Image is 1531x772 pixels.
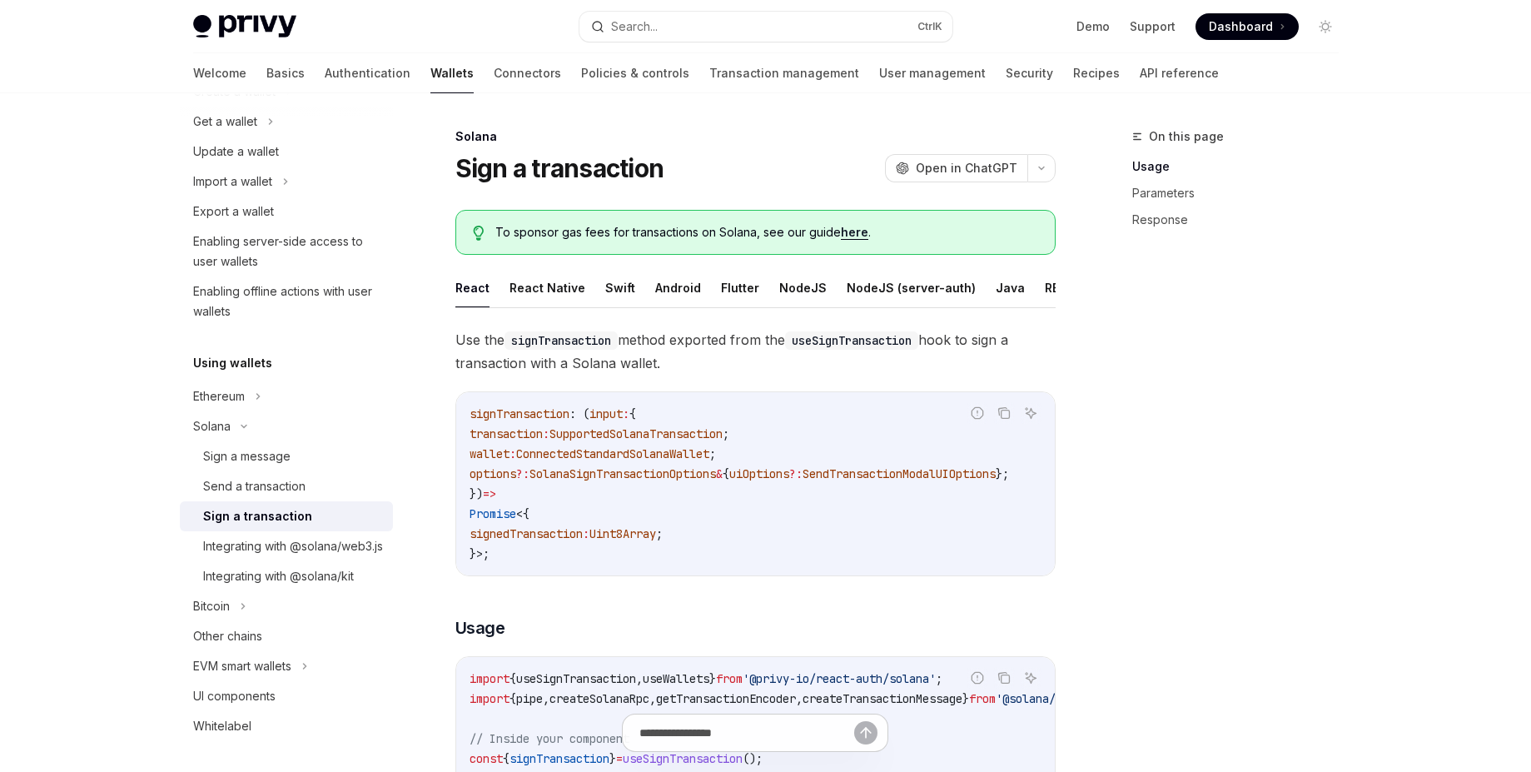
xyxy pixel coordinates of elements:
span: SendTransactionModalUIOptions [803,466,996,481]
a: Security [1006,53,1053,93]
div: Sign a transaction [203,506,312,526]
h5: Using wallets [193,353,272,373]
span: signTransaction [470,406,569,421]
span: : [543,426,549,441]
h1: Sign a transaction [455,153,664,183]
button: Ask AI [1020,402,1041,424]
a: Wallets [430,53,474,93]
button: Flutter [721,268,759,307]
span: ?: [789,466,803,481]
div: UI components [193,686,276,706]
span: , [543,691,549,706]
div: Solana [193,416,231,436]
span: input [589,406,623,421]
a: Response [1132,207,1352,233]
div: Send a transaction [203,476,306,496]
span: }) [470,486,483,501]
span: Dashboard [1209,18,1273,35]
span: useWallets [643,671,709,686]
span: '@privy-io/react-auth/solana' [743,671,936,686]
a: Dashboard [1195,13,1299,40]
a: Enabling server-side access to user wallets [180,227,393,276]
span: { [723,466,729,481]
a: Transaction management [709,53,859,93]
a: Sign a transaction [180,501,393,531]
span: } [962,691,969,706]
span: { [510,671,516,686]
span: transaction [470,426,543,441]
span: from [969,691,996,706]
a: Support [1130,18,1176,35]
span: ; [709,446,716,461]
a: Usage [1132,153,1352,180]
span: options [470,466,516,481]
button: Report incorrect code [967,667,988,689]
span: <{ [516,506,529,521]
span: import [470,691,510,706]
a: here [841,225,868,240]
button: Copy the contents from the code block [993,402,1015,424]
a: Basics [266,53,305,93]
a: User management [879,53,986,93]
a: Integrating with @solana/kit [180,561,393,591]
a: UI components [180,681,393,711]
a: Send a transaction [180,471,393,501]
span: createTransactionMessage [803,691,962,706]
span: } [709,671,716,686]
code: signTransaction [505,331,618,350]
div: Solana [455,128,1056,145]
span: createSolanaRpc [549,691,649,706]
span: '@solana/kit' [996,691,1082,706]
span: }>; [470,546,490,561]
div: Export a wallet [193,202,274,222]
div: Integrating with @solana/kit [203,566,354,586]
button: Ask AI [1020,667,1041,689]
a: Integrating with @solana/web3.js [180,531,393,561]
span: & [716,466,723,481]
span: ; [656,526,663,541]
span: , [649,691,656,706]
a: Policies & controls [581,53,689,93]
span: Use the method exported from the hook to sign a transaction with a Solana wallet. [455,328,1056,375]
button: NodeJS (server-auth) [847,268,976,307]
svg: Tip [473,226,485,241]
div: EVM smart wallets [193,656,291,676]
span: Promise [470,506,516,521]
div: Enabling server-side access to user wallets [193,232,383,271]
span: To sponsor gas fees for transactions on Solana, see our guide . [495,224,1037,241]
div: Integrating with @solana/web3.js [203,536,383,556]
button: Open in ChatGPT [885,154,1027,182]
a: Other chains [180,621,393,651]
button: Java [996,268,1025,307]
span: Open in ChatGPT [916,160,1017,177]
span: Usage [455,616,505,640]
span: SolanaSignTransactionOptions [529,466,716,481]
span: useSignTransaction [516,671,636,686]
div: Other chains [193,626,262,646]
a: Parameters [1132,180,1352,207]
span: }; [996,466,1009,481]
a: Welcome [193,53,246,93]
span: : [583,526,589,541]
span: Ctrl K [917,20,942,33]
span: , [636,671,643,686]
span: from [716,671,743,686]
span: SupportedSolanaTransaction [549,426,723,441]
span: { [510,691,516,706]
a: Sign a message [180,441,393,471]
span: import [470,671,510,686]
span: ; [723,426,729,441]
div: Import a wallet [193,172,272,192]
button: React Native [510,268,585,307]
button: REST API [1045,268,1097,307]
span: { [629,406,636,421]
span: : ( [569,406,589,421]
a: Connectors [494,53,561,93]
button: React [455,268,490,307]
button: Android [655,268,701,307]
a: Export a wallet [180,197,393,227]
div: Update a wallet [193,142,279,162]
button: Report incorrect code [967,402,988,424]
button: NodeJS [779,268,827,307]
div: Whitelabel [193,716,251,736]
